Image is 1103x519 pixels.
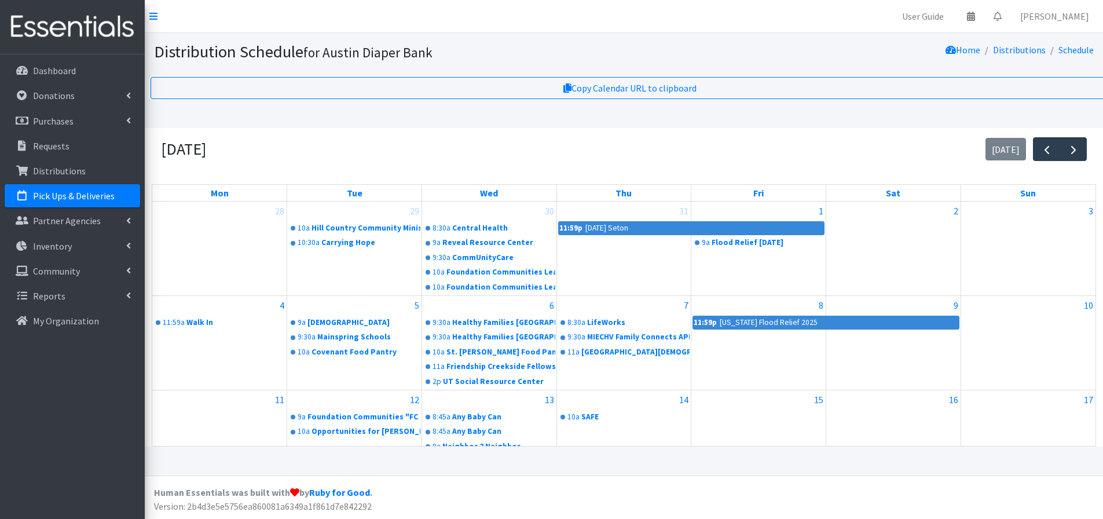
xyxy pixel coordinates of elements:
td: August 14, 2025 [556,390,691,470]
a: 10aSt. [PERSON_NAME] Food Pantry [423,345,555,359]
p: Inventory [33,240,72,252]
a: Pick Ups & Deliveries [5,184,140,207]
a: Donations [5,84,140,107]
td: August 10, 2025 [961,296,1095,390]
td: August 16, 2025 [826,390,961,470]
p: Pick Ups & Deliveries [33,190,115,202]
a: Sunday [1018,185,1038,201]
p: Requests [33,140,69,152]
span: Version: 2b4d3e5e5756ea860081a6349a1f861d7e842292 [154,500,372,512]
div: 10:30a [298,237,320,248]
div: 9:30a [433,252,450,264]
div: Any Baby Can [452,411,555,423]
a: 11aFriendship Creekside Fellowship [423,360,555,374]
p: Community [33,265,80,277]
div: [GEOGRAPHIC_DATA][DEMOGRAPHIC_DATA] [581,346,690,358]
a: Saturday [884,185,903,201]
td: August 12, 2025 [287,390,422,470]
td: August 13, 2025 [422,390,556,470]
a: Home [946,44,980,56]
a: Dashboard [5,59,140,82]
a: 10aOpportunities for [PERSON_NAME] and Burnet Counties [288,425,420,438]
div: 8:30a [567,317,585,328]
p: Purchases [33,115,74,127]
div: Foundation Communities Learning Centers [446,282,555,293]
td: August 17, 2025 [961,390,1095,470]
td: July 30, 2025 [422,202,556,295]
p: My Organization [33,315,99,327]
a: August 5, 2025 [412,296,422,315]
div: 9:30a [298,331,316,343]
a: August 7, 2025 [681,296,691,315]
a: 10aFoundation Communities Learning Centers [423,280,555,294]
td: August 5, 2025 [287,296,422,390]
h2: [DATE] [161,140,206,159]
div: 11:59p [693,316,717,329]
button: Previous month [1033,137,1060,161]
td: August 8, 2025 [691,296,826,390]
div: 9a [433,237,441,248]
a: Ruby for Good [309,487,370,498]
a: 10aFoundation Communities Learning Centers [423,265,555,279]
a: 11:59p[DATE] Seton [558,221,824,235]
a: 8:45aAny Baby Can [423,410,555,424]
div: 10a [433,346,445,358]
td: August 3, 2025 [961,202,1095,295]
div: Healthy Families [GEOGRAPHIC_DATA] [452,317,555,328]
td: August 7, 2025 [556,296,691,390]
a: Wednesday [478,185,500,201]
div: MIECHV Family Connects APH - [GEOGRAPHIC_DATA] [587,331,690,343]
h1: Distribution Schedule [154,42,699,62]
a: 9aNeighbor 2 Neighbor [423,440,555,454]
button: Next month [1060,137,1087,161]
a: July 28, 2025 [273,202,287,220]
a: August 16, 2025 [947,390,961,409]
td: August 2, 2025 [826,202,961,295]
div: Foundation Communities "FC CHI" [307,411,420,423]
p: Distributions [33,165,86,177]
div: 10a [567,411,580,423]
a: 9:30aMIECHV Family Connects APH - [GEOGRAPHIC_DATA] [558,330,690,344]
div: Walk In [186,317,285,328]
a: Community [5,259,140,283]
a: August 13, 2025 [543,390,556,409]
a: August 9, 2025 [951,296,961,315]
a: Requests [5,134,140,158]
div: Mainspring Schools [317,331,420,343]
a: Friday [751,185,766,201]
a: July 29, 2025 [408,202,422,220]
div: Flood Relief [DATE] [712,237,824,248]
small: for Austin Diaper Bank [303,44,433,61]
td: July 31, 2025 [556,202,691,295]
a: July 31, 2025 [677,202,691,220]
a: 9a[DEMOGRAPHIC_DATA] [288,316,420,330]
a: 9:30aCommUnityCare [423,251,555,265]
a: 2pUT Social Resource Center [423,375,555,389]
td: August 9, 2025 [826,296,961,390]
a: August 1, 2025 [816,202,826,220]
strong: Human Essentials was built with by . [154,487,372,498]
div: 9a [433,441,441,452]
a: 9aFlood Relief [DATE] [692,236,824,250]
a: 9:30aHealthy Families [GEOGRAPHIC_DATA] [423,316,555,330]
div: Healthy Families [GEOGRAPHIC_DATA] [452,331,555,343]
a: Inventory [5,235,140,258]
a: 10aHill Country Community Ministries [288,221,420,235]
a: August 10, 2025 [1082,296,1095,315]
a: Monday [208,185,231,201]
td: July 29, 2025 [287,202,422,295]
div: 9a [702,237,710,248]
td: August 6, 2025 [422,296,556,390]
p: Donations [33,90,75,101]
div: [US_STATE] Flood Relief 2025 [719,316,818,329]
a: 9:30aHealthy Families [GEOGRAPHIC_DATA] [423,330,555,344]
div: LifeWorks [587,317,690,328]
p: Dashboard [33,65,76,76]
div: 9a [298,411,306,423]
div: 8:45a [433,411,450,423]
a: Reports [5,284,140,308]
a: August 6, 2025 [547,296,556,315]
div: Foundation Communities Learning Centers [446,266,555,278]
div: 11:59a [163,317,185,328]
a: 11a[GEOGRAPHIC_DATA][DEMOGRAPHIC_DATA] [558,345,690,359]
